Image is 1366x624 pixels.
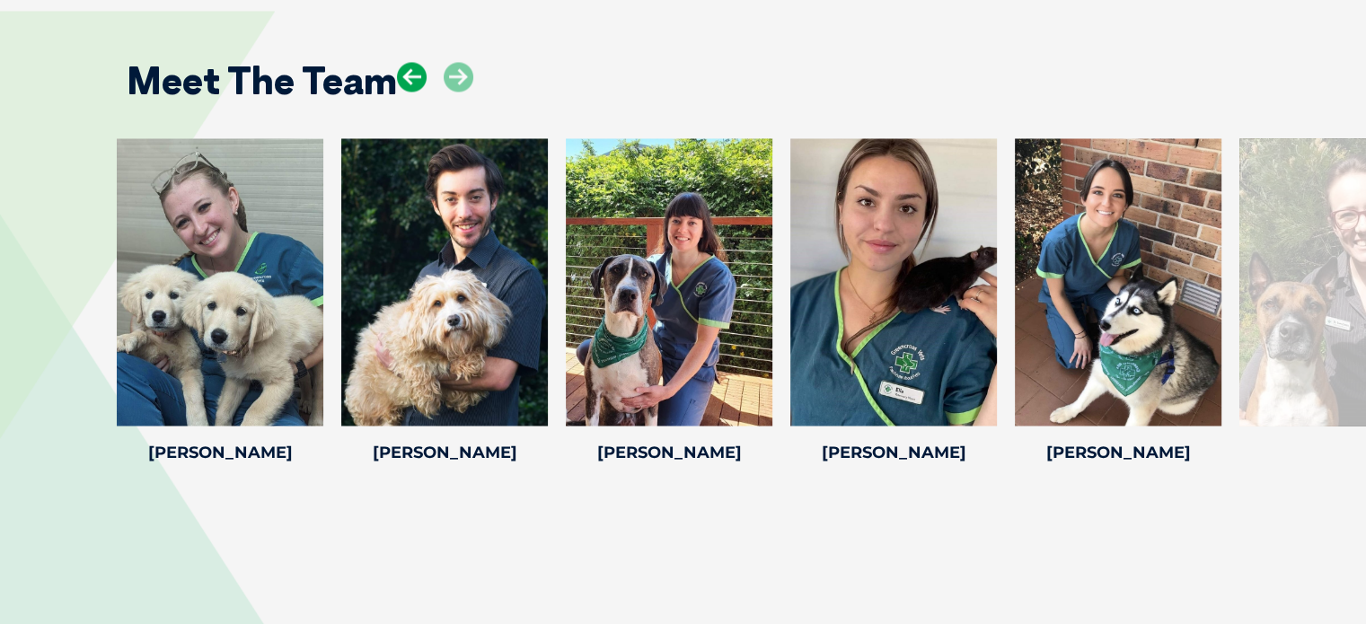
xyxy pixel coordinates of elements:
h4: [PERSON_NAME] [790,444,997,460]
h4: [PERSON_NAME] [566,444,772,460]
h4: [PERSON_NAME] [1015,444,1221,460]
h2: Meet The Team [127,62,397,100]
h4: [PERSON_NAME] [341,444,548,460]
h4: [PERSON_NAME] [117,444,323,460]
